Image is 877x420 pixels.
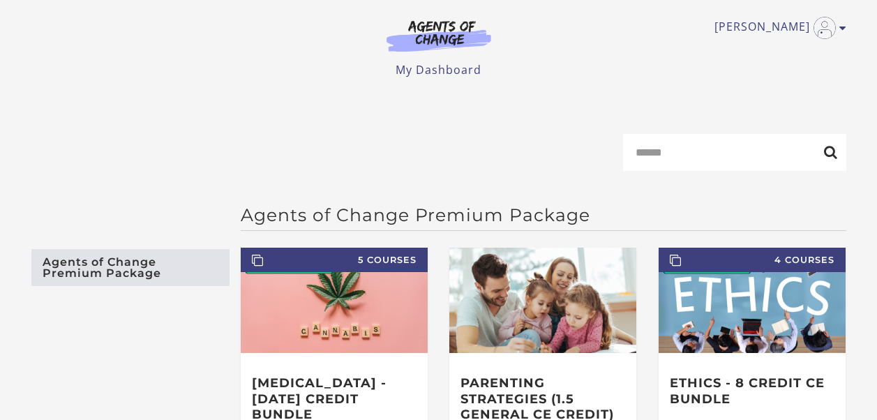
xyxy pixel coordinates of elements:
h2: Agents of Change Premium Package [241,204,846,225]
span: 4 Courses [659,248,846,272]
a: My Dashboard [396,62,481,77]
a: Agents of Change Premium Package [31,249,230,286]
img: Agents of Change Logo [372,20,506,52]
a: Toggle menu [714,17,839,39]
span: 5 Courses [241,248,428,272]
h3: Ethics - 8 Credit CE Bundle [670,375,834,407]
